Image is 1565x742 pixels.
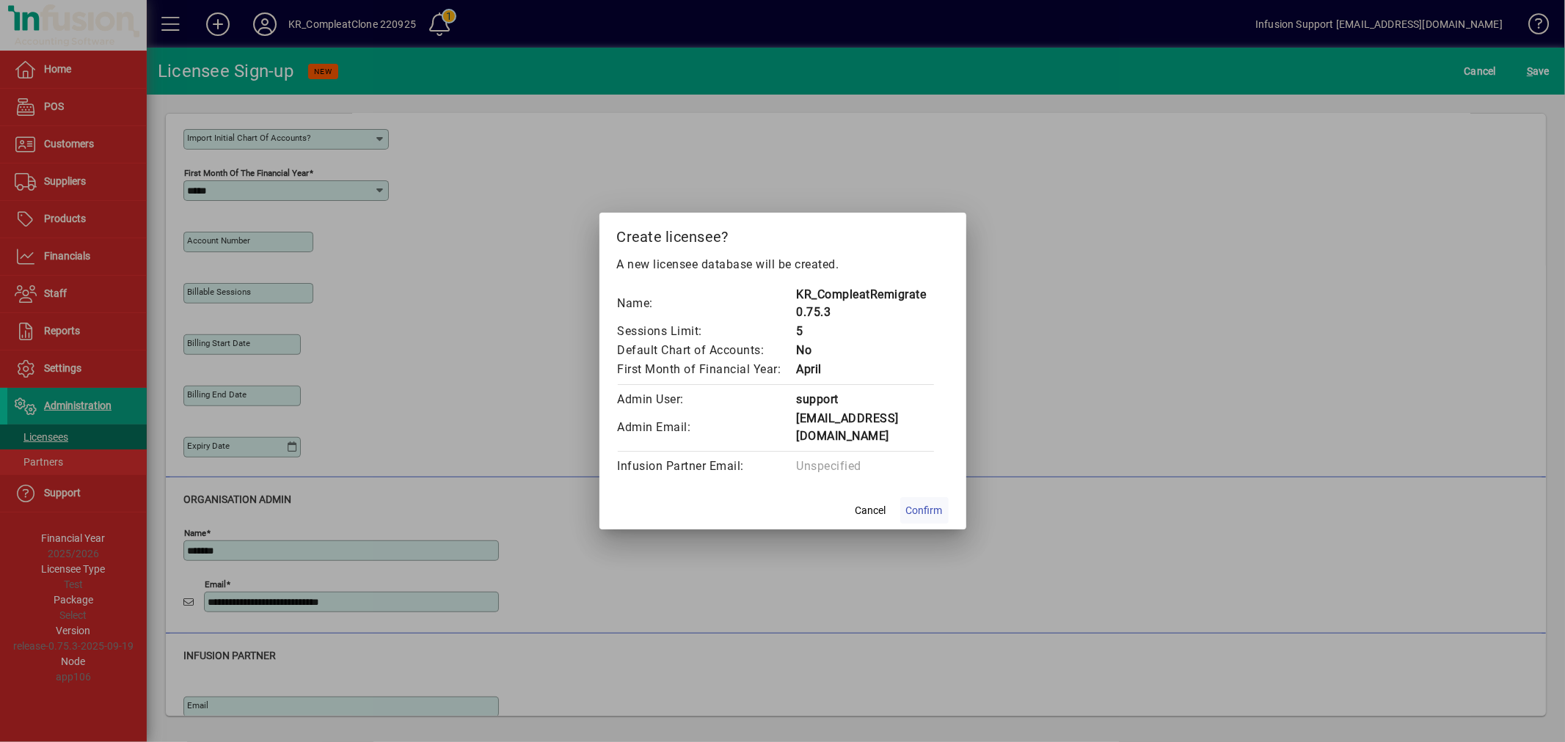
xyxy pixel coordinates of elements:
td: Sessions Limit: [617,322,796,341]
span: 5 [797,324,804,338]
p: A new licensee database will be created. [617,256,949,273]
td: Name: [617,285,796,322]
td: First Month of Financial Year: [617,360,796,379]
td: Default Chart of Accounts: [617,341,796,360]
td: Infusion Partner Email: [617,457,796,476]
button: Cancel [847,497,894,524]
span: Cancel [856,503,886,518]
span: Confirm [906,503,943,518]
td: April [796,360,949,379]
td: Admin User: [617,390,796,409]
td: No [796,341,949,360]
td: [EMAIL_ADDRESS][DOMAIN_NAME] [796,409,949,446]
td: KR_CompleatRemigrate 0.75.3 [796,285,949,322]
h2: Create licensee? [599,213,966,255]
button: Confirm [900,497,949,524]
td: Admin Email: [617,409,796,446]
span: Unspecified [797,459,862,473]
td: support [796,390,949,409]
